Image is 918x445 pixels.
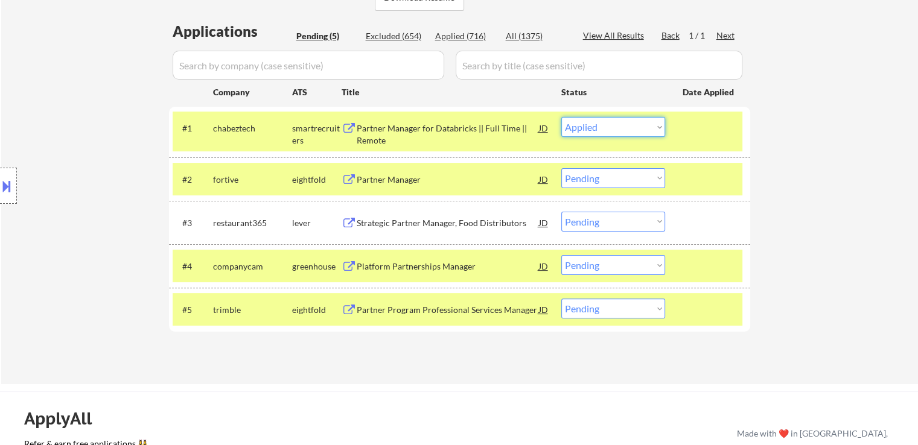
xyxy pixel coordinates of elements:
div: Applications [173,24,292,39]
input: Search by company (case sensitive) [173,51,444,80]
div: restaurant365 [213,217,292,229]
div: Strategic Partner Manager, Food Distributors [357,217,539,229]
div: fortive [213,174,292,186]
div: trimble [213,304,292,316]
div: 1 / 1 [689,30,716,42]
div: JD [538,255,550,277]
div: Date Applied [683,86,736,98]
div: JD [538,212,550,233]
div: Pending (5) [296,30,357,42]
div: View All Results [583,30,648,42]
div: JD [538,168,550,190]
div: Partner Program Professional Services Manager [357,304,539,316]
div: eightfold [292,174,342,186]
input: Search by title (case sensitive) [456,51,742,80]
div: Excluded (654) [366,30,426,42]
div: eightfold [292,304,342,316]
div: chabeztech [213,122,292,134]
div: greenhouse [292,260,342,273]
div: Partner Manager for Databricks || Full Time || Remote [357,122,539,146]
div: JD [538,117,550,139]
div: Company [213,86,292,98]
div: JD [538,298,550,320]
div: #5 [182,304,203,316]
div: Platform Partnerships Manager [357,260,539,273]
div: lever [292,217,342,229]
div: Status [561,81,665,103]
div: Back [661,30,681,42]
div: Title [342,86,550,98]
div: Partner Manager [357,174,539,186]
div: ATS [292,86,342,98]
div: smartrecruiters [292,122,342,146]
div: Next [716,30,736,42]
div: Applied (716) [435,30,496,42]
div: ApplyAll [24,408,106,429]
div: companycam [213,260,292,273]
div: All (1375) [506,30,566,42]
